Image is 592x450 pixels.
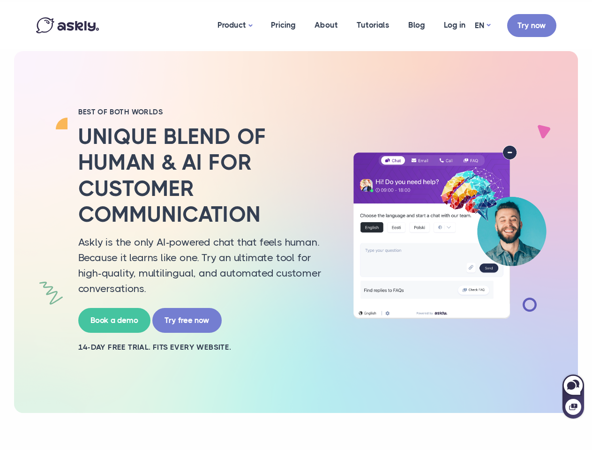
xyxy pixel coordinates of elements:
a: Pricing [262,2,305,48]
a: Tutorials [347,2,399,48]
a: About [305,2,347,48]
iframe: Askly chat [562,373,585,420]
img: AI multilingual chat [345,145,554,318]
h2: 14-day free trial. Fits every website. [78,342,331,352]
h2: BEST OF BOTH WORLDS [78,107,331,117]
a: Try now [507,14,556,37]
img: Askly [36,17,99,33]
a: Try free now [152,308,222,333]
h2: Unique blend of human & AI for customer communication [78,124,331,227]
a: EN [475,19,490,32]
a: Blog [399,2,435,48]
a: Log in [435,2,475,48]
p: Askly is the only AI-powered chat that feels human. Because it learns like one. Try an ultimate t... [78,234,331,296]
a: Product [208,2,262,49]
a: Book a demo [78,308,150,333]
